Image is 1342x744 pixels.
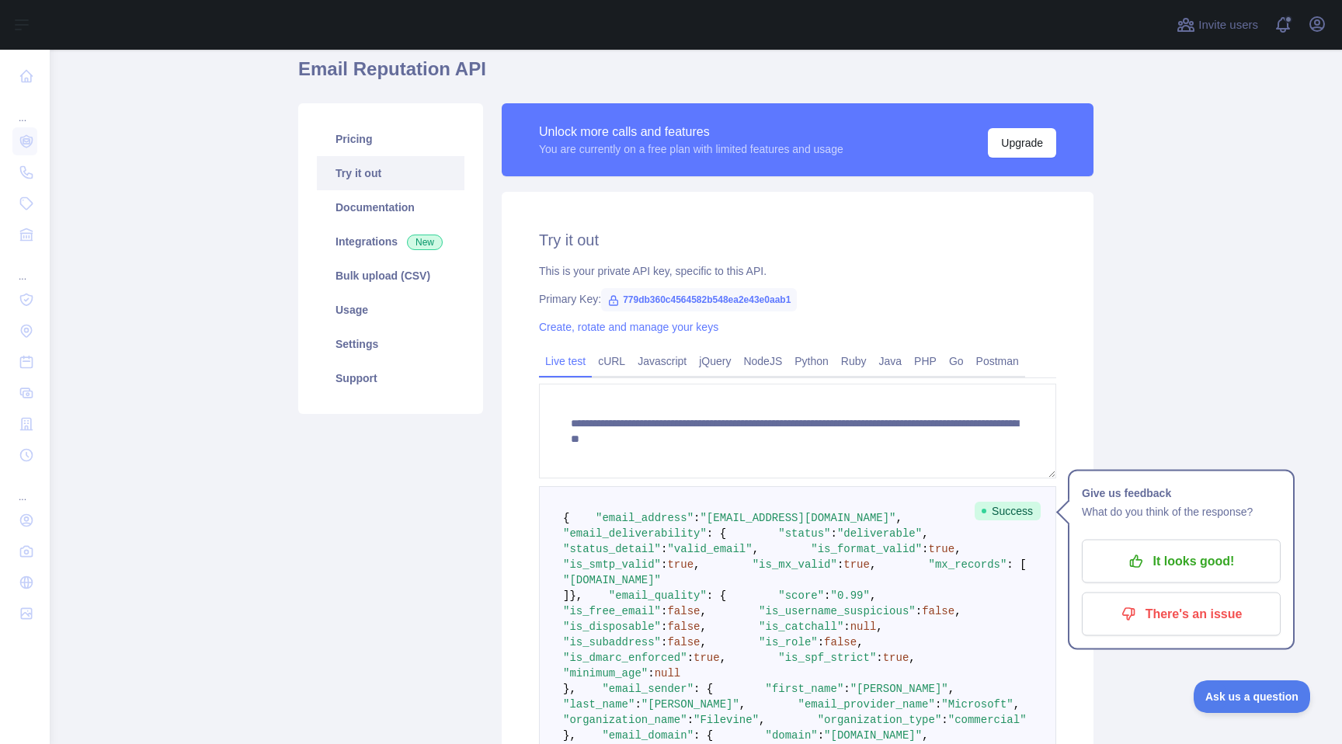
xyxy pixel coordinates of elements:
span: : [694,512,700,524]
span: "is_spf_strict" [778,652,876,664]
span: , [922,527,928,540]
span: "email_sender" [602,683,694,695]
span: "valid_email" [667,543,752,555]
span: , [700,605,706,617]
span: "0.99" [831,589,870,602]
a: NodeJS [737,349,788,374]
span: , [694,558,700,571]
span: "email_address" [596,512,694,524]
span: true [843,558,870,571]
span: , [870,558,876,571]
span: : [876,652,882,664]
span: "commercial" [948,714,1027,726]
span: , [700,621,706,633]
a: Try it out [317,156,464,190]
span: 779db360c4564582b548ea2e43e0aab1 [601,288,797,311]
div: ... [12,252,37,283]
span: "score" [778,589,824,602]
span: false [667,605,700,617]
span: "is_subaddress" [563,636,661,648]
div: Unlock more calls and features [539,123,843,141]
span: "[PERSON_NAME]" [641,698,739,711]
a: Live test [539,349,592,374]
span: "email_provider_name" [798,698,934,711]
div: ... [12,93,37,124]
span: { [563,512,569,524]
span: "organization_type" [818,714,942,726]
span: : [661,543,667,555]
a: jQuery [693,349,737,374]
span: , [759,714,765,726]
span: : [818,636,824,648]
span: "[DOMAIN_NAME]" [563,574,661,586]
span: : { [694,683,713,695]
span: "is_role" [759,636,818,648]
a: Postman [970,349,1025,374]
span: : [916,605,922,617]
span: "[EMAIL_ADDRESS][DOMAIN_NAME]" [700,512,895,524]
a: PHP [908,349,943,374]
div: Primary Key: [539,291,1056,307]
a: Ruby [835,349,873,374]
a: Python [788,349,835,374]
span: "domain" [765,729,817,742]
span: : [ [1006,558,1026,571]
span: false [667,636,700,648]
button: Upgrade [988,128,1056,158]
span: : [941,714,947,726]
span: , [870,589,876,602]
span: "mx_records" [929,558,1007,571]
a: Support [317,361,464,395]
span: , [922,729,928,742]
p: What do you think of the response? [1082,502,1281,521]
span: false [667,621,700,633]
h2: Try it out [539,229,1056,251]
span: : [661,621,667,633]
span: : { [707,527,726,540]
span: : [843,683,850,695]
span: , [948,683,954,695]
span: Invite users [1198,16,1258,34]
span: null [850,621,877,633]
span: : [922,543,928,555]
h1: Email Reputation API [298,57,1093,94]
span: "is_username_suspicious" [759,605,916,617]
span: false [824,636,857,648]
div: You are currently on a free plan with limited features and usage [539,141,843,157]
a: Documentation [317,190,464,224]
iframe: Toggle Customer Support [1194,680,1311,713]
span: "email_domain" [602,729,694,742]
span: "status" [778,527,830,540]
span: : [661,605,667,617]
span: ] [563,589,569,602]
span: : [648,667,654,680]
span: null [655,667,681,680]
span: : [687,714,694,726]
div: This is your private API key, specific to this API. [539,263,1056,279]
span: : [634,698,641,711]
a: Create, rotate and manage your keys [539,321,718,333]
span: "organization_name" [563,714,687,726]
span: , [857,636,863,648]
span: "minimum_age" [563,667,648,680]
a: cURL [592,349,631,374]
span: }, [563,683,576,695]
span: "is_mx_valid" [753,558,837,571]
span: false [922,605,954,617]
span: : [818,729,824,742]
a: Java [873,349,909,374]
span: "status_detail" [563,543,661,555]
span: Success [975,502,1041,520]
a: Pricing [317,122,464,156]
span: , [896,512,902,524]
span: , [876,621,882,633]
span: "[DOMAIN_NAME]" [824,729,922,742]
span: true [667,558,694,571]
span: : [935,698,941,711]
span: "first_name" [765,683,843,695]
span: : [837,558,843,571]
span: "is_catchall" [759,621,843,633]
span: , [753,543,759,555]
span: "is_free_email" [563,605,661,617]
span: New [407,235,443,250]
